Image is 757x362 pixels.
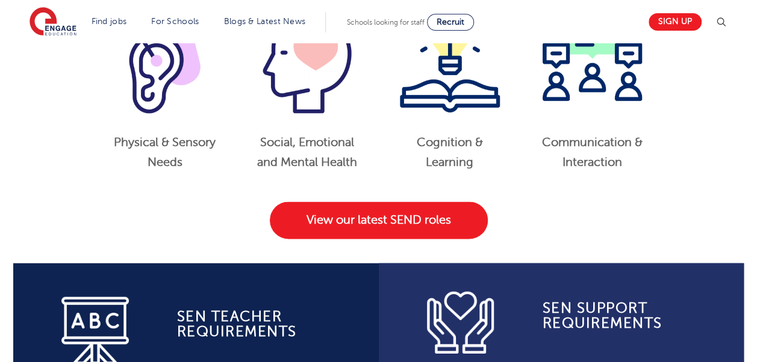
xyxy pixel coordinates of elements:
[427,14,474,31] a: Recruit
[151,17,199,26] a: For Schools
[224,17,306,26] a: Blogs & Latest News
[542,300,662,331] b: SEn Support Requirements
[437,17,464,26] span: Recruit
[649,13,702,31] a: Sign up
[257,135,357,169] strong: Social, Emotional and Mental Health
[30,7,76,37] img: Engage Education
[92,17,127,26] a: Find jobs
[177,308,297,339] strong: SEN Teacher requirements
[270,201,488,239] a: View our latest SEND roles
[542,135,643,169] strong: Communication & Interaction
[114,135,216,169] strong: Physical & Sensory Needs
[347,18,425,26] span: Schools looking for staff
[417,135,483,169] strong: Cognition & Learning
